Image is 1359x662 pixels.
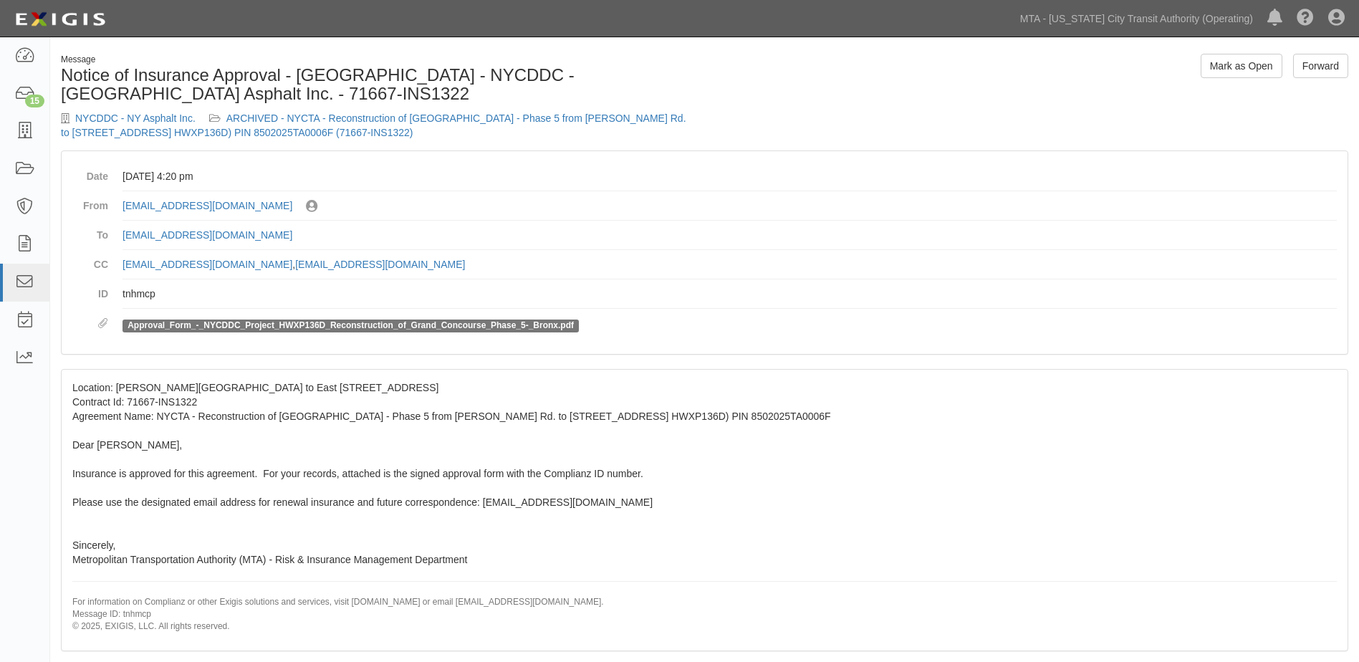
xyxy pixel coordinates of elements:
a: [EMAIL_ADDRESS][DOMAIN_NAME] [123,229,292,241]
a: Mark as Open [1201,54,1282,78]
i: Help Center - Complianz [1297,10,1314,27]
a: MTA - [US_STATE] City Transit Authority (Operating) [1013,4,1260,33]
a: ARCHIVED - NYCTA - Reconstruction of [GEOGRAPHIC_DATA] - Phase 5 from [PERSON_NAME] Rd. to [STREE... [61,112,686,138]
a: Forward [1293,54,1348,78]
p: For information on Complianz or other Exigis solutions and services, visit [DOMAIN_NAME] or email... [72,596,1337,633]
dt: Date [72,162,108,183]
dt: From [72,191,108,213]
dt: CC [72,250,108,272]
a: [EMAIL_ADDRESS][DOMAIN_NAME] [295,259,465,270]
div: 15 [25,95,44,107]
img: Logo [11,6,110,32]
dt: ID [72,279,108,301]
i: Attachments [98,319,108,329]
i: Sent by Omayra Valentin [306,201,317,213]
dt: To [72,221,108,242]
dd: tnhmcp [123,279,1337,309]
h1: Notice of Insurance Approval - [GEOGRAPHIC_DATA] - NYCDDC - [GEOGRAPHIC_DATA] Asphalt Inc. - 7166... [61,66,694,104]
a: [EMAIL_ADDRESS][DOMAIN_NAME] [123,200,292,211]
a: Approval_Form_-_NYCDDC_Project_HWXP136D_Reconstruction_of_Grand_Concourse_Phase_5-_Bronx.pdf [128,320,574,330]
div: Message [61,54,694,66]
a: NYCDDC - NY Asphalt Inc. [75,112,196,124]
dd: , [123,250,1337,279]
span: Location: [PERSON_NAME][GEOGRAPHIC_DATA] to East [STREET_ADDRESS] Contract Id: 71667-INS1322 Agre... [72,382,1337,633]
dd: [DATE] 4:20 pm [123,162,1337,191]
a: [EMAIL_ADDRESS][DOMAIN_NAME] [123,259,292,270]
